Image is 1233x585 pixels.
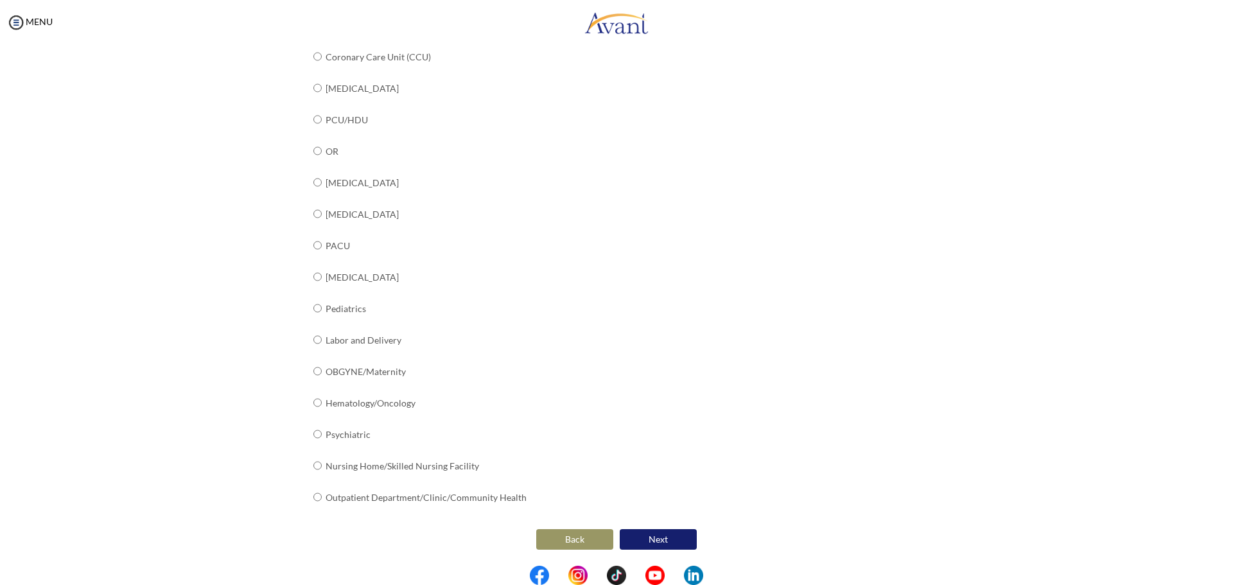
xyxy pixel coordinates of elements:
img: blank.png [588,566,607,585]
td: PCU/HDU [326,104,527,135]
td: OR [326,135,527,167]
td: Nursing Home/Skilled Nursing Facility [326,450,527,482]
td: [MEDICAL_DATA] [326,261,527,293]
img: blank.png [665,566,684,585]
img: fb.png [530,566,549,585]
td: PACU [326,230,527,261]
img: icon-menu.png [6,13,26,32]
td: Outpatient Department/Clinic/Community Health [326,482,527,513]
button: Next [620,529,697,550]
img: blank.png [549,566,568,585]
td: [MEDICAL_DATA] [326,167,527,198]
td: OBGYNE/Maternity [326,356,527,387]
td: Pediatrics [326,293,527,324]
img: in.png [568,566,588,585]
td: [MEDICAL_DATA] [326,73,527,104]
td: Hematology/Oncology [326,387,527,419]
button: Back [536,529,613,550]
img: yt.png [645,566,665,585]
img: tt.png [607,566,626,585]
img: logo.png [584,3,649,42]
td: Psychiatric [326,419,527,450]
td: [MEDICAL_DATA] [326,198,527,230]
td: Coronary Care Unit (CCU) [326,41,527,73]
img: blank.png [626,566,645,585]
img: li.png [684,566,703,585]
td: Labor and Delivery [326,324,527,356]
a: MENU [6,16,53,27]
